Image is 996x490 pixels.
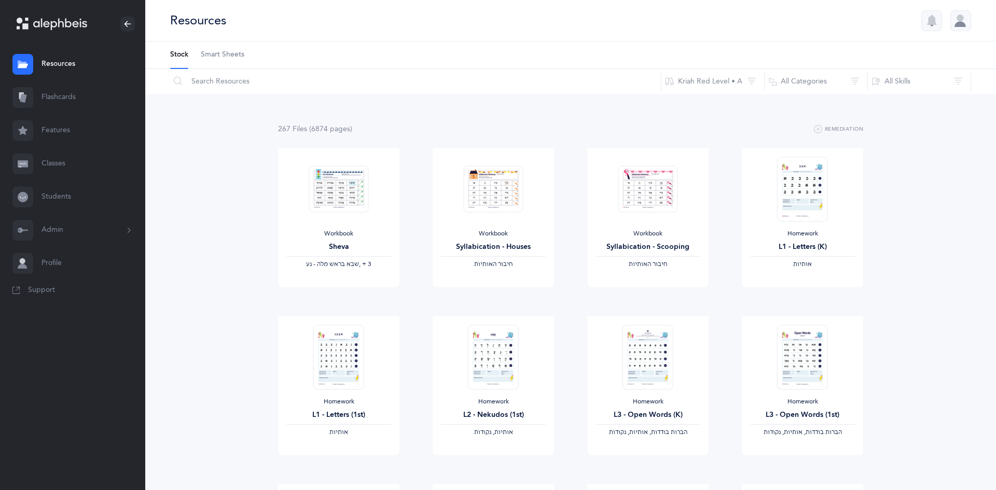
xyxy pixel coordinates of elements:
[309,125,352,133] span: (6874 page )
[441,242,546,253] div: Syllabication - Houses
[764,69,868,94] button: All Categories
[777,325,828,389] img: Homework_L3_OpenWords_O_Red_EN_thumbnail_1731217670.png
[764,428,842,436] span: ‫הברות בודדות, אותיות, נקודות‬
[464,165,523,213] img: Syllabication-Workbook-Level-1-EN_Red_Houses_thumbnail_1741114032.png
[750,242,855,253] div: L1 - Letters (K)
[286,242,391,253] div: Sheva
[304,125,307,133] span: s
[201,50,244,60] span: Smart Sheets
[814,123,863,136] button: Remediation
[309,165,369,213] img: Sheva-Workbook-Red_EN_thumbnail_1754012358.png
[468,325,519,389] img: Homework_L2_Nekudos_R_EN_1_thumbnail_1731617499.png
[750,230,855,238] div: Homework
[596,242,700,253] div: Syllabication - Scooping
[474,260,513,268] span: ‫חיבור האותיות‬
[329,428,348,436] span: ‫אותיות‬
[474,428,513,436] span: ‫אותיות, נקודות‬
[622,325,673,389] img: Homework_L3_OpenWords_R_EN_thumbnail_1731229486.png
[28,285,55,296] span: Support
[750,410,855,421] div: L3 - Open Words (1st)
[777,157,828,221] img: Homework_L1_Letters_R_EN_thumbnail_1731214661.png
[609,428,687,436] span: ‫הברות בודדות, אותיות, נקודות‬
[313,325,364,389] img: Homework_L1_Letters_O_Red_EN_thumbnail_1731215195.png
[306,260,359,268] span: ‫שבא בראש מלה - נע‬
[629,260,667,268] span: ‫חיבור האותיות‬
[170,12,226,29] div: Resources
[286,260,391,269] div: ‪, + 3‬
[596,398,700,406] div: Homework
[170,69,661,94] input: Search Resources
[793,260,812,268] span: ‫אותיות‬
[441,230,546,238] div: Workbook
[286,410,391,421] div: L1 - Letters (1st)
[661,69,765,94] button: Kriah Red Level • A
[347,125,350,133] span: s
[441,410,546,421] div: L2 - Nekudos (1st)
[441,398,546,406] div: Homework
[618,165,678,213] img: Syllabication-Workbook-Level-1-EN_Red_Scooping_thumbnail_1741114434.png
[286,230,391,238] div: Workbook
[596,410,700,421] div: L3 - Open Words (K)
[278,125,307,133] span: 267 File
[596,230,700,238] div: Workbook
[286,398,391,406] div: Homework
[867,69,971,94] button: All Skills
[750,398,855,406] div: Homework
